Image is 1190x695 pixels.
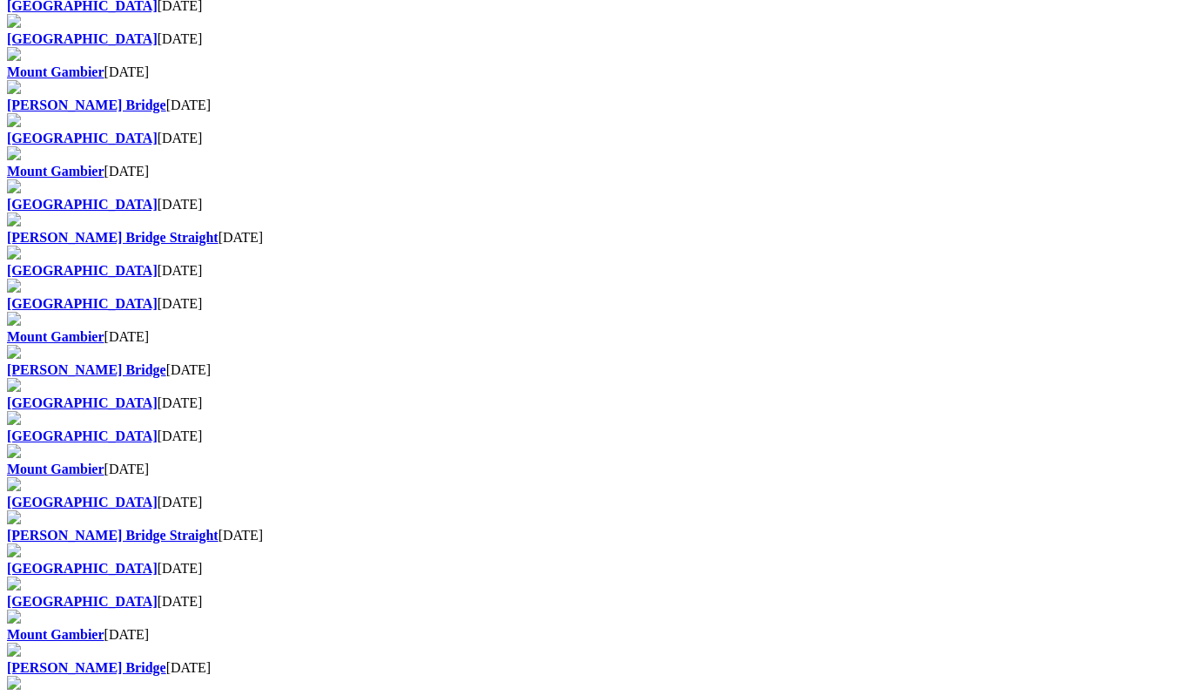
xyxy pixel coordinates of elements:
[7,80,21,94] img: file-red.svg
[7,495,158,509] a: [GEOGRAPHIC_DATA]
[7,362,1183,378] div: [DATE]
[7,197,1183,213] div: [DATE]
[7,411,21,425] img: file-red.svg
[7,462,104,476] a: Mount Gambier
[7,197,158,212] a: [GEOGRAPHIC_DATA]
[7,444,21,458] img: file-red.svg
[7,643,21,657] img: file-red.svg
[7,14,21,28] img: file-red.svg
[7,146,21,160] img: file-red.svg
[7,395,1183,411] div: [DATE]
[7,345,21,359] img: file-red.svg
[7,213,21,226] img: file-red.svg
[7,577,21,590] img: file-red.svg
[7,329,104,344] a: Mount Gambier
[7,477,21,491] img: file-red.svg
[7,528,219,543] a: [PERSON_NAME] Bridge Straight
[7,660,166,675] a: [PERSON_NAME] Bridge
[7,510,21,524] img: file-red.svg
[7,263,158,278] a: [GEOGRAPHIC_DATA]
[7,610,21,624] img: file-red.svg
[7,47,21,61] img: file-red.svg
[7,230,1183,246] div: [DATE]
[7,495,1183,510] div: [DATE]
[7,64,104,79] a: Mount Gambier
[7,428,158,443] a: [GEOGRAPHIC_DATA]
[7,131,1183,146] div: [DATE]
[7,561,158,576] a: [GEOGRAPHIC_DATA]
[7,462,1183,477] div: [DATE]
[7,543,21,557] img: file-red.svg
[7,296,1183,312] div: [DATE]
[7,362,166,377] a: [PERSON_NAME] Bridge
[7,296,158,311] a: [GEOGRAPHIC_DATA]
[7,98,166,112] a: [PERSON_NAME] Bridge
[7,164,104,179] a: Mount Gambier
[7,561,1183,577] div: [DATE]
[7,31,1183,47] div: [DATE]
[7,660,1183,676] div: [DATE]
[7,395,158,410] a: [GEOGRAPHIC_DATA]
[7,627,1183,643] div: [DATE]
[7,676,21,690] img: file-red.svg
[7,164,1183,179] div: [DATE]
[7,329,1183,345] div: [DATE]
[7,528,1183,543] div: [DATE]
[7,594,1183,610] div: [DATE]
[7,113,21,127] img: file-red.svg
[7,246,21,260] img: file-red.svg
[7,312,21,326] img: file-red.svg
[7,230,219,245] a: [PERSON_NAME] Bridge Straight
[7,31,158,46] a: [GEOGRAPHIC_DATA]
[7,378,21,392] img: file-red.svg
[7,428,1183,444] div: [DATE]
[7,179,21,193] img: file-red.svg
[7,98,1183,113] div: [DATE]
[7,594,158,609] a: [GEOGRAPHIC_DATA]
[7,131,158,145] a: [GEOGRAPHIC_DATA]
[7,263,1183,279] div: [DATE]
[7,279,21,293] img: file-red.svg
[7,64,1183,80] div: [DATE]
[7,627,104,642] a: Mount Gambier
